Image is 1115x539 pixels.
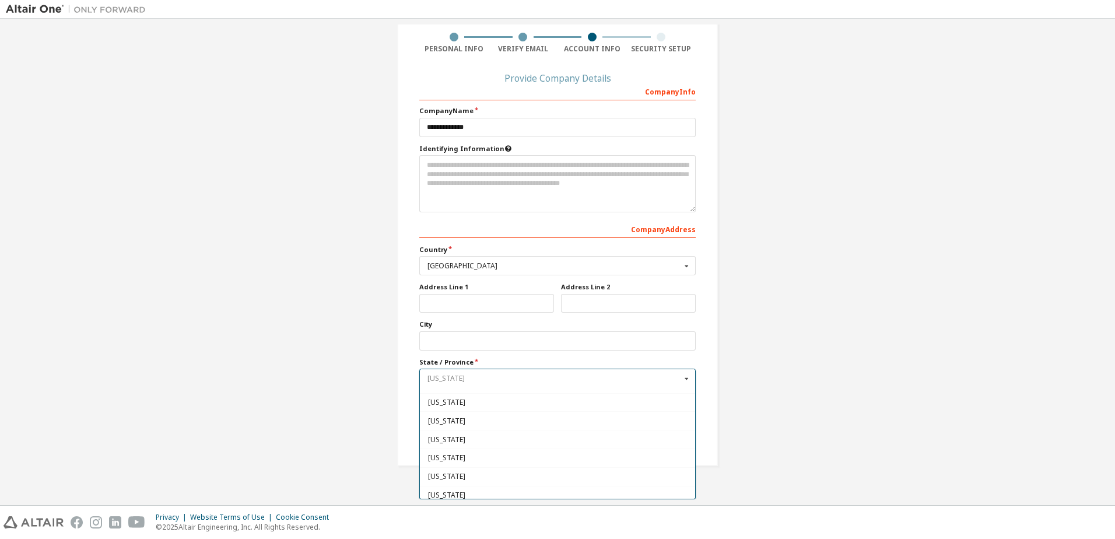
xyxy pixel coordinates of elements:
[627,44,696,54] div: Security Setup
[419,106,696,116] label: Company Name
[557,44,627,54] div: Account Info
[419,320,696,329] label: City
[428,436,688,443] span: [US_STATE]
[276,513,336,522] div: Cookie Consent
[109,516,121,528] img: linkedin.svg
[190,513,276,522] div: Website Terms of Use
[71,516,83,528] img: facebook.svg
[428,473,688,480] span: [US_STATE]
[128,516,145,528] img: youtube.svg
[419,144,696,153] label: Please provide any information that will help our support team identify your company. Email and n...
[561,282,696,292] label: Address Line 2
[156,513,190,522] div: Privacy
[428,492,688,499] span: [US_STATE]
[428,399,688,406] span: [US_STATE]
[156,522,336,532] p: © 2025 Altair Engineering, Inc. All Rights Reserved.
[489,44,558,54] div: Verify Email
[6,3,152,15] img: Altair One
[90,516,102,528] img: instagram.svg
[419,358,696,367] label: State / Province
[419,82,696,100] div: Company Info
[419,44,489,54] div: Personal Info
[3,516,64,528] img: altair_logo.svg
[428,418,688,425] span: [US_STATE]
[427,262,681,269] div: [GEOGRAPHIC_DATA]
[419,75,696,82] div: Provide Company Details
[428,454,688,461] span: [US_STATE]
[428,380,688,387] span: [US_STATE]
[419,245,696,254] label: Country
[419,219,696,238] div: Company Address
[419,282,554,292] label: Address Line 1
